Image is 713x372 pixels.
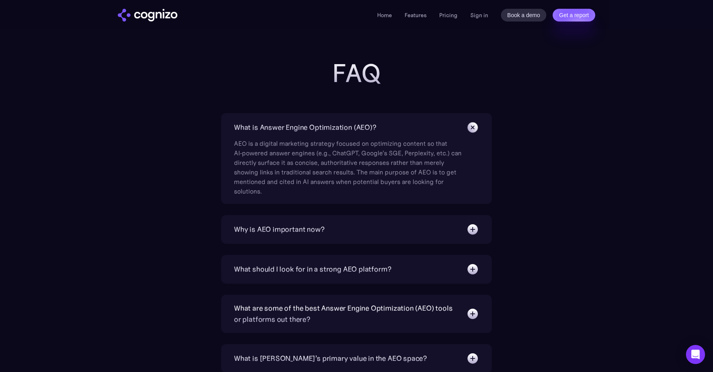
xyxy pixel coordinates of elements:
[234,353,427,364] div: What is [PERSON_NAME]’s primary value in the AEO space?
[439,12,458,19] a: Pricing
[234,303,458,325] div: What are some of the best Answer Engine Optimization (AEO) tools or platforms out there?
[377,12,392,19] a: Home
[197,59,516,88] h2: FAQ
[234,224,325,235] div: Why is AEO important now?
[234,264,391,275] div: What should I look for in a strong AEO platform?
[234,134,465,196] div: AEO is a digital marketing strategy focused on optimizing content so that AI‑powered answer engin...
[553,9,595,22] a: Get a report
[118,9,177,22] img: cognizo logo
[118,9,177,22] a: home
[234,122,376,133] div: What is Answer Engine Optimization (AEO)?
[501,9,547,22] a: Book a demo
[686,345,705,364] div: Open Intercom Messenger
[405,12,427,19] a: Features
[470,10,488,20] a: Sign in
